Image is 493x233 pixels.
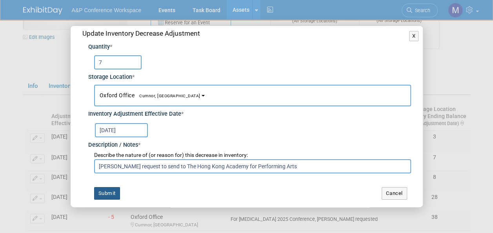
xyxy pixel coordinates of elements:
[88,69,411,82] div: Storage Location
[135,93,200,98] span: Cumnor, [GEOGRAPHIC_DATA]
[382,187,407,200] button: Cancel
[88,43,411,51] div: Quantity
[95,123,148,137] input: Effective Date
[94,152,248,158] span: Describe the nature of (or reason for) this decrease in inventory:
[409,31,419,41] button: X
[88,137,411,149] div: Description / Notes
[94,85,411,106] button: Oxford OfficeCumnor, [GEOGRAPHIC_DATA]
[88,106,411,118] div: Inventory Adjustment Effective Date
[100,92,200,98] span: Oxford Office
[82,29,200,37] span: Update Inventory Decrease Adjustment
[94,187,120,200] button: Submit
